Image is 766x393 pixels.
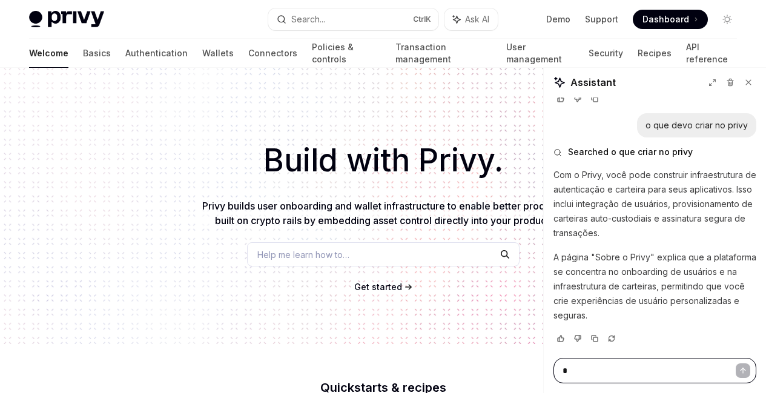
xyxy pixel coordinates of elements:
[645,119,748,131] div: o que devo criar no privy
[553,250,756,323] p: A página "Sobre o Privy" explica que a plataforma se concentra no onboarding de usuários e na inf...
[354,281,402,293] a: Get started
[125,39,188,68] a: Authentication
[718,10,737,29] button: Toggle dark mode
[202,200,564,226] span: Privy builds user onboarding and wallet infrastructure to enable better products built on crypto ...
[553,146,756,158] button: Searched o que criar no privy
[585,13,618,25] a: Support
[589,39,623,68] a: Security
[291,12,325,27] div: Search...
[633,10,708,29] a: Dashboard
[638,39,672,68] a: Recipes
[248,39,297,68] a: Connectors
[257,248,349,261] span: Help me learn how to…
[546,13,570,25] a: Demo
[736,363,750,378] button: Send message
[465,13,489,25] span: Ask AI
[395,39,491,68] a: Transaction management
[642,13,689,25] span: Dashboard
[29,39,68,68] a: Welcome
[354,282,402,292] span: Get started
[202,39,234,68] a: Wallets
[83,39,111,68] a: Basics
[19,137,747,184] h1: Build with Privy.
[312,39,381,68] a: Policies & controls
[568,146,693,158] span: Searched o que criar no privy
[413,15,431,24] span: Ctrl K
[268,8,438,30] button: Search...CtrlK
[29,11,104,28] img: light logo
[444,8,498,30] button: Ask AI
[686,39,737,68] a: API reference
[553,168,756,240] p: Com o Privy, você pode construir infraestrutura de autenticação e carteira para seus aplicativos....
[506,39,575,68] a: User management
[570,75,616,90] span: Assistant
